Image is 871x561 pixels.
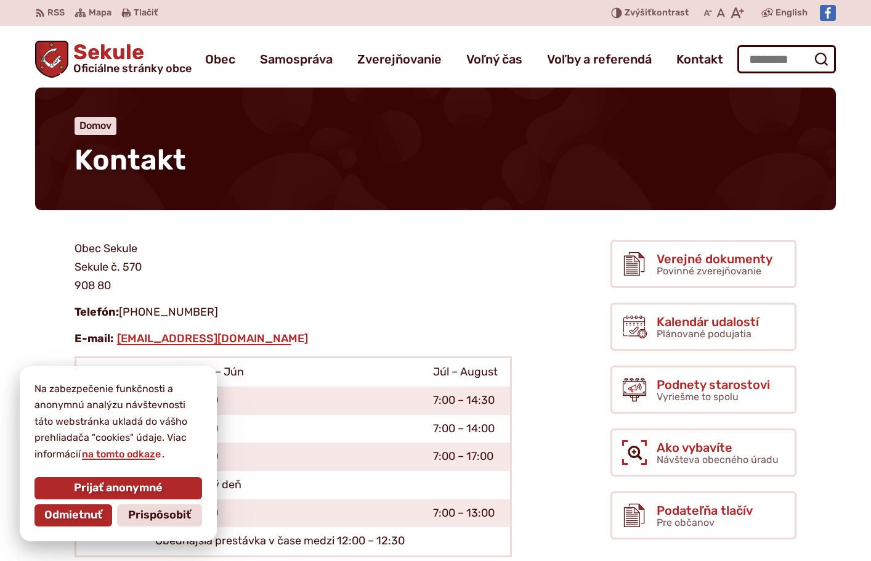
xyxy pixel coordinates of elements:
[657,391,739,403] span: Vyriešme to spolu
[128,509,191,522] span: Prispôsobiť
[134,8,158,18] span: Tlačiť
[466,42,522,76] a: Voľný čas
[75,240,512,295] p: Obec Sekule Sekule č. 570 908 80
[34,381,202,462] p: Na zabezpečenie funkčnosti a anonymnú analýzu návštevnosti táto webstránka ukladá do vášho prehli...
[776,6,808,20] span: English
[75,143,186,177] span: Kontakt
[75,303,512,322] p: [PHONE_NUMBER]
[625,7,652,18] span: Zvýšiť
[81,448,162,460] a: na tomto odkaze
[89,6,111,20] span: Mapa
[145,387,423,415] td: 8:00 – 15:30
[117,504,202,526] button: Prispôsobiť
[610,428,796,477] a: Ako vybavíte Návšteva obecného úradu
[205,42,235,76] a: Obec
[35,41,68,78] img: Prejsť na domovskú stránku
[625,8,689,18] span: kontrast
[423,387,511,415] td: 7:00 – 14:30
[79,120,111,131] a: Domov
[34,504,112,526] button: Odmietnuť
[260,42,333,76] a: Samospráva
[116,332,309,345] a: [EMAIL_ADDRESS][DOMAIN_NAME]
[773,6,810,20] a: English
[657,454,779,465] span: Návšteva obecného úradu
[657,252,772,266] span: Verejné dokumenty
[676,42,723,76] a: Kontakt
[68,42,192,74] span: Sekule
[657,517,715,528] span: Pre občanov
[423,415,511,443] td: 7:00 – 14:00
[610,303,796,351] a: Kalendár udalostí Plánované podujatia
[610,491,796,539] a: Podateľňa tlačív Pre občanov
[423,443,511,471] td: 7:00 – 17:00
[145,443,423,471] td: 8:00 – 18:00
[657,315,759,329] span: Kalendár udalostí
[44,509,102,522] span: Odmietnuť
[75,305,119,319] strong: Telefón:
[145,415,423,443] td: 8:00 – 15:00
[610,240,796,288] a: Verejné dokumenty Povinné zverejňovanie
[145,471,423,499] td: nestránkový deň
[657,328,751,340] span: Plánované podujatia
[657,504,753,517] span: Podateľňa tlačív
[145,358,423,387] td: September – Jún
[657,265,761,277] span: Povinné zverejňovanie
[547,42,652,76] a: Voľby a referendá
[820,5,836,21] img: Prejsť na Facebook stránku
[145,499,423,528] td: 8:00 – 14:00
[357,42,442,76] a: Zverejňovanie
[73,63,192,74] span: Oficiálne stránky obce
[74,481,163,495] span: Prijať anonymné
[657,441,779,454] span: Ako vybavíte
[34,477,202,499] button: Prijať anonymné
[35,41,192,78] a: Logo Sekule, prejsť na domovskú stránku.
[657,378,770,391] span: Podnety starostovi
[47,6,65,20] span: RSS
[145,527,423,556] td: Obedňajšia prestávka v čase medzi 12:00 – 12:30
[610,366,796,414] a: Podnety starostovi Vyriešme to spolu
[423,358,511,387] td: Júl – August
[75,332,113,345] strong: E-mail:
[423,499,511,528] td: 7:00 – 13:00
